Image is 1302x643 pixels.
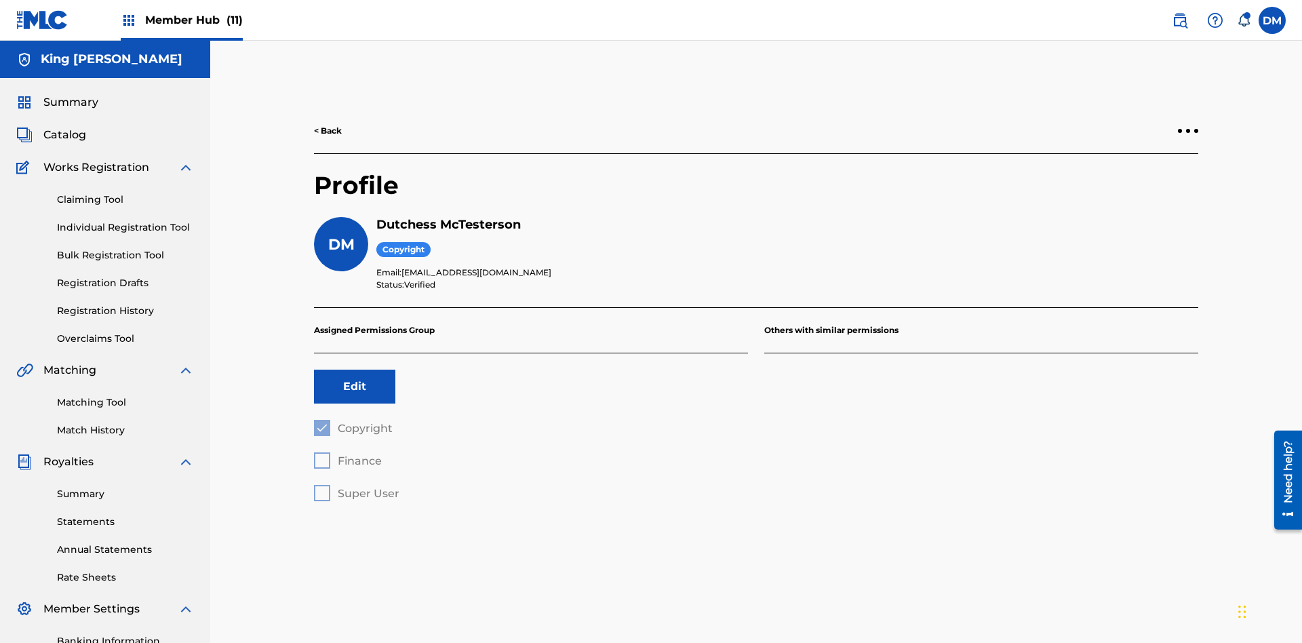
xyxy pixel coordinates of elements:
span: Copyright [376,242,431,258]
img: Member Settings [16,601,33,617]
a: Public Search [1166,7,1193,34]
img: expand [178,159,194,176]
span: Member Settings [43,601,140,617]
iframe: Chat Widget [1234,578,1302,643]
div: Help [1202,7,1229,34]
p: Others with similar permissions [764,308,1198,353]
img: search [1172,12,1188,28]
img: expand [178,362,194,378]
a: SummarySummary [16,94,98,111]
img: Accounts [16,52,33,68]
h2: Profile [314,170,1198,217]
img: checkbox [315,421,329,435]
div: User Menu [1259,7,1286,34]
a: Registration Drafts [57,276,194,290]
img: Top Rightsholders [121,12,137,28]
img: expand [178,454,194,470]
span: Copyright [338,422,393,435]
span: Verified [404,279,435,290]
a: Annual Statements [57,543,194,557]
span: Works Registration [43,159,149,176]
a: Summary [57,487,194,501]
a: < Back [314,125,342,137]
img: MLC Logo [16,10,68,30]
a: CatalogCatalog [16,127,86,143]
button: Edit [314,370,395,404]
img: Royalties [16,454,33,470]
img: expand [178,601,194,617]
a: Statements [57,515,194,529]
img: Matching [16,362,33,378]
p: Status: [376,279,1198,291]
img: Works Registration [16,159,34,176]
a: Registration History [57,304,194,318]
span: Catalog [43,127,86,143]
img: Summary [16,94,33,111]
span: Matching [43,362,96,378]
a: Rate Sheets [57,570,194,585]
a: Matching Tool [57,395,194,410]
span: Finance [338,454,382,467]
p: Email: [376,267,1198,279]
a: Match History [57,423,194,437]
span: Summary [43,94,98,111]
img: Catalog [16,127,33,143]
a: Overclaims Tool [57,332,194,346]
iframe: Resource Center [1264,425,1302,537]
a: Individual Registration Tool [57,220,194,235]
span: DM [328,235,355,254]
span: Super User [338,487,399,500]
span: (11) [226,14,243,26]
p: Assigned Permissions Group [314,308,748,353]
img: help [1207,12,1223,28]
span: [EMAIL_ADDRESS][DOMAIN_NAME] [401,267,551,277]
a: Bulk Registration Tool [57,248,194,262]
a: Claiming Tool [57,193,194,207]
span: Member Hub [145,12,243,28]
h5: King McTesterson [41,52,182,67]
span: Royalties [43,454,94,470]
div: Drag [1238,591,1246,632]
div: Notifications [1237,14,1250,27]
h5: Dutchess McTesterson [376,217,1198,233]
